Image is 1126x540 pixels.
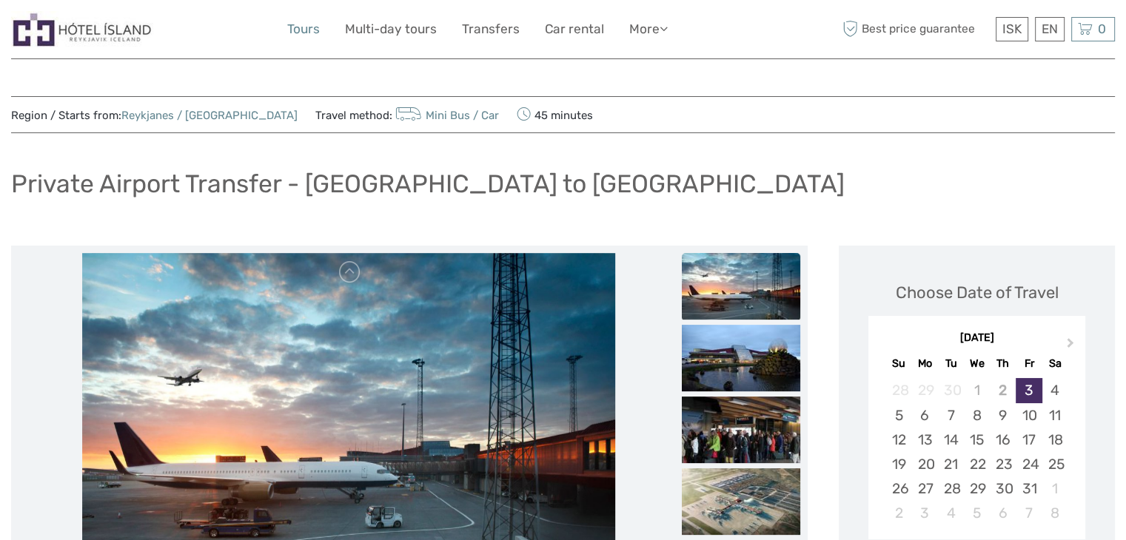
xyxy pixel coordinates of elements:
div: Choose Saturday, October 18th, 2025 [1042,428,1068,452]
img: 5c797a841a5a4b7fa6211775afa0b161_slider_thumbnail.jpeg [682,253,800,320]
div: Choose Friday, October 31st, 2025 [1016,476,1042,501]
img: 1e86d3f8def34c998e4a5701cb744eb5_slider_thumbnail.jpeg [682,325,800,391]
div: Choose Thursday, October 23rd, 2025 [990,452,1016,476]
span: ISK [1002,21,1022,36]
div: Choose Monday, October 27th, 2025 [912,476,938,501]
span: 0 [1096,21,1108,36]
div: Mo [912,354,938,374]
a: Mini Bus / Car [392,109,499,122]
div: Choose Tuesday, November 4th, 2025 [938,501,964,525]
div: Choose Thursday, October 30th, 2025 [990,476,1016,501]
div: Not available Sunday, September 28th, 2025 [885,378,911,402]
div: Choose Sunday, November 2nd, 2025 [885,501,911,525]
div: Choose Tuesday, October 14th, 2025 [938,428,964,452]
span: Best price guarantee [839,17,992,41]
div: Choose Thursday, November 6th, 2025 [990,501,1016,525]
div: Choose Thursday, October 16th, 2025 [990,428,1016,452]
div: Choose Sunday, October 19th, 2025 [885,452,911,476]
div: Not available Tuesday, September 30th, 2025 [938,378,964,402]
div: Choose Wednesday, October 29th, 2025 [964,476,990,501]
a: Tours [287,18,320,40]
div: EN [1035,17,1065,41]
div: Choose Friday, October 24th, 2025 [1016,452,1042,476]
a: Transfers [462,18,520,40]
img: Hótel Ísland [11,11,153,47]
div: Choose Tuesday, October 28th, 2025 [938,476,964,501]
p: We're away right now. Please check back later! [21,26,167,38]
span: 45 minutes [517,104,593,125]
div: Choose Friday, October 17th, 2025 [1016,428,1042,452]
div: Choose Wednesday, October 15th, 2025 [964,428,990,452]
div: Th [990,354,1016,374]
img: 5b37b35948a548e0bcc8482548ad1189_slider_thumbnail.jpeg [682,396,800,463]
div: We [964,354,990,374]
div: Choose Sunday, October 26th, 2025 [885,476,911,501]
div: [DATE] [868,331,1085,346]
div: Tu [938,354,964,374]
button: Next Month [1060,334,1084,358]
span: Region / Starts from: [11,108,298,124]
div: Su [885,354,911,374]
div: Choose Friday, October 10th, 2025 [1016,403,1042,428]
div: Choose Saturday, November 1st, 2025 [1042,476,1068,501]
div: Sa [1042,354,1068,374]
div: month 2025-10 [874,378,1081,525]
a: More [629,18,668,40]
div: Not available Wednesday, October 1st, 2025 [964,378,990,402]
div: Choose Monday, November 3rd, 2025 [912,501,938,525]
div: Choose Saturday, November 8th, 2025 [1042,501,1068,525]
div: Fr [1016,354,1042,374]
div: Choose Tuesday, October 7th, 2025 [938,403,964,428]
div: Choose Saturday, October 11th, 2025 [1042,403,1068,428]
h1: Private Airport Transfer - [GEOGRAPHIC_DATA] to [GEOGRAPHIC_DATA] [11,169,845,199]
div: Choose Tuesday, October 21st, 2025 [938,452,964,476]
div: Choose Wednesday, October 22nd, 2025 [964,452,990,476]
div: Choose Monday, October 13th, 2025 [912,428,938,452]
a: Car rental [545,18,604,40]
a: Multi-day tours [345,18,437,40]
button: Open LiveChat chat widget [170,23,188,41]
div: Choose Saturday, October 4th, 2025 [1042,378,1068,402]
a: Reykjanes / [GEOGRAPHIC_DATA] [121,109,298,122]
div: Choose Sunday, October 5th, 2025 [885,403,911,428]
div: Choose Wednesday, October 8th, 2025 [964,403,990,428]
div: Choose Saturday, October 25th, 2025 [1042,452,1068,476]
div: Choose Friday, November 7th, 2025 [1016,501,1042,525]
div: Not available Thursday, October 2nd, 2025 [990,378,1016,402]
div: Choose Monday, October 6th, 2025 [912,403,938,428]
span: Travel method: [315,104,499,125]
div: Not available Monday, September 29th, 2025 [912,378,938,402]
div: Choose Friday, October 3rd, 2025 [1016,378,1042,402]
div: Choose Thursday, October 9th, 2025 [990,403,1016,428]
div: Choose Monday, October 20th, 2025 [912,452,938,476]
img: e125cc39de91410a82075c2a11cf3c12_slider_thumbnail.jpeg [682,468,800,535]
div: Choose Sunday, October 12th, 2025 [885,428,911,452]
div: Choose Wednesday, November 5th, 2025 [964,501,990,525]
div: Choose Date of Travel [896,281,1059,304]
